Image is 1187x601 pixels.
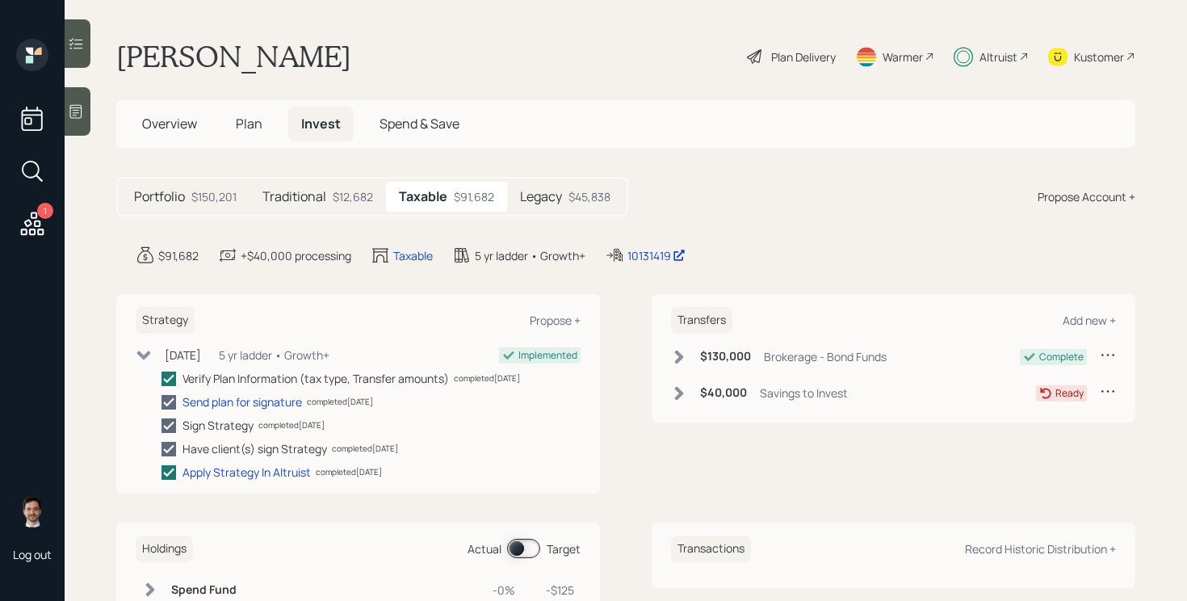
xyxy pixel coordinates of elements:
div: Verify Plan Information (tax type, Transfer amounts) [182,370,449,387]
h6: Transfers [671,307,732,334]
h6: $40,000 [700,386,747,400]
div: Apply Strategy In Altruist [182,464,311,481]
div: Complete [1039,350,1084,364]
div: Log out [13,547,52,562]
div: completed [DATE] [454,372,520,385]
h6: $130,000 [700,350,751,364]
div: Taxable [393,247,433,264]
div: Brokerage - Bond Funds [764,348,887,365]
div: $12,682 [333,188,373,205]
div: 1 [37,203,53,219]
div: Have client(s) sign Strategy [182,440,327,457]
h1: [PERSON_NAME] [116,39,351,74]
span: Spend & Save [380,115,459,132]
div: Savings to Invest [760,385,848,401]
div: Warmer [883,48,923,65]
div: completed [DATE] [316,466,382,478]
div: Ready [1055,386,1084,401]
h5: Taxable [399,189,447,204]
div: +$40,000 processing [241,247,351,264]
div: 5 yr ladder • Growth+ [219,347,329,364]
div: [DATE] [165,347,201,364]
div: Record Historic Distribution + [965,541,1116,557]
div: completed [DATE] [258,419,325,431]
h5: Traditional [262,189,326,204]
h6: Strategy [136,307,195,334]
div: Plan Delivery [771,48,836,65]
span: Invest [301,115,341,132]
div: 10131419 [627,247,686,264]
h6: Holdings [136,536,193,562]
h5: Portfolio [134,189,185,204]
div: completed [DATE] [332,443,398,455]
div: Sign Strategy [182,417,254,434]
div: Kustomer [1074,48,1124,65]
div: Send plan for signature [182,393,302,410]
div: $91,682 [454,188,494,205]
div: $150,201 [191,188,237,205]
div: Altruist [979,48,1017,65]
h6: Spend Fund [171,583,248,597]
div: Propose + [530,313,581,328]
div: $91,682 [158,247,199,264]
h6: Transactions [671,536,751,562]
div: Add new + [1063,313,1116,328]
span: Plan [236,115,262,132]
div: Implemented [518,348,577,363]
div: -$125 [535,582,574,599]
div: Propose Account + [1038,188,1135,205]
div: Target [547,540,581,557]
span: Overview [142,115,197,132]
img: jonah-coleman-headshot.png [16,495,48,527]
div: $45,838 [568,188,610,205]
h5: Legacy [520,189,562,204]
div: -0% [486,582,515,599]
div: Actual [468,540,501,557]
div: 5 yr ladder • Growth+ [475,247,585,264]
div: completed [DATE] [307,396,373,408]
